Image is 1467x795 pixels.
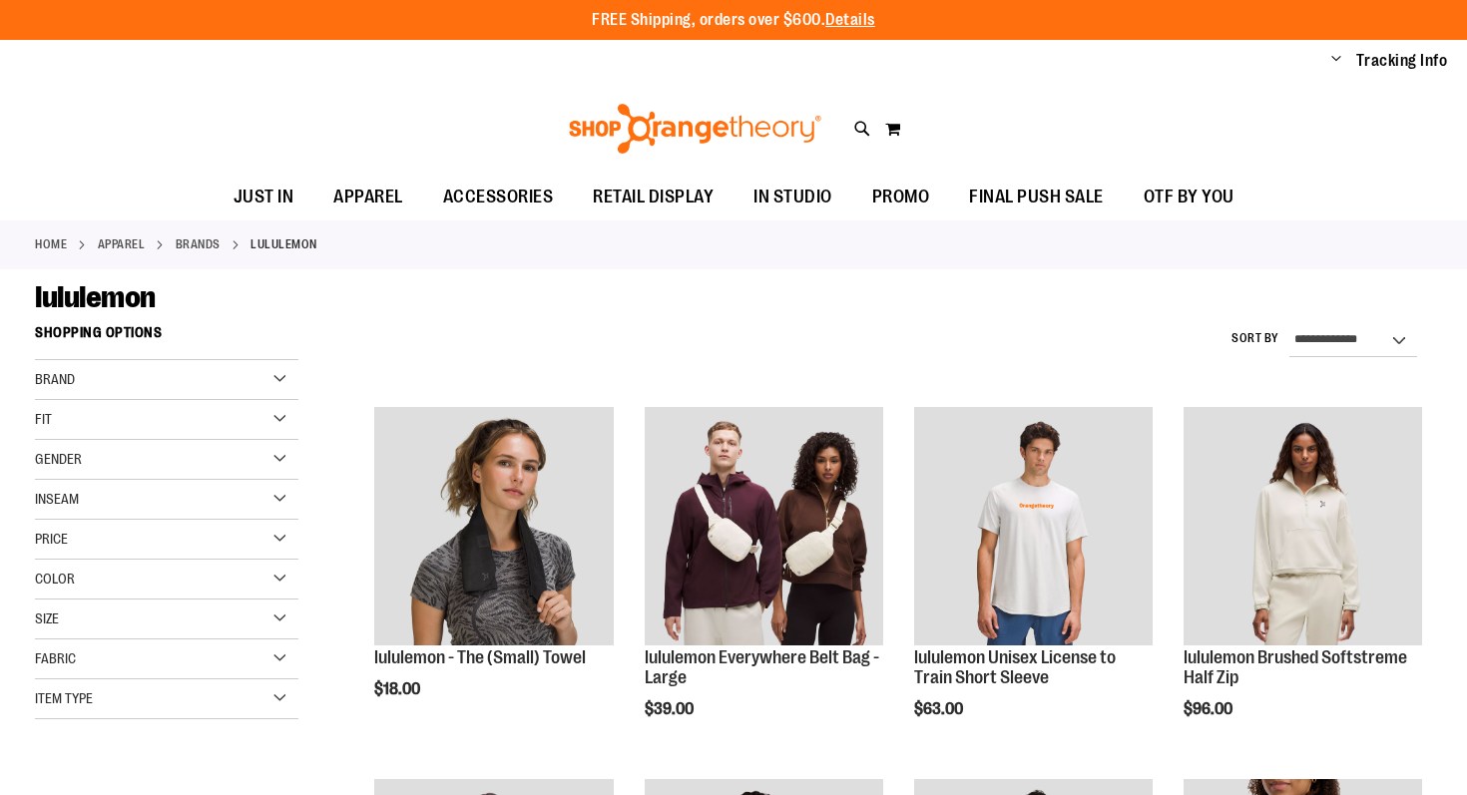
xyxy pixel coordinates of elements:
[35,451,82,467] span: Gender
[914,647,1116,687] a: lululemon Unisex License to Train Short Sleeve
[753,175,832,219] span: IN STUDIO
[35,360,298,400] div: Brand
[35,639,298,679] div: Fabric
[914,407,1153,645] img: lululemon Unisex License to Train Short Sleeve
[645,407,883,648] a: lululemon Everywhere Belt Bag - Large
[949,175,1124,220] a: FINAL PUSH SALE
[35,571,75,587] span: Color
[374,407,613,648] a: lululemon - The (Small) Towel
[35,491,79,507] span: Inseam
[35,650,76,666] span: Fabric
[593,175,714,219] span: RETAIL DISPLAY
[914,407,1153,648] a: lululemon Unisex License to Train Short Sleeve
[35,235,67,253] a: Home
[35,610,59,626] span: Size
[35,520,298,560] div: Price
[35,371,75,387] span: Brand
[35,679,298,719] div: Item Type
[645,407,883,645] img: lululemon Everywhere Belt Bag - Large
[1331,51,1341,71] button: Account menu
[969,175,1104,219] span: FINAL PUSH SALE
[98,235,146,253] a: APPAREL
[176,235,221,253] a: BRANDS
[443,175,554,219] span: ACCESSORIES
[645,647,879,687] a: lululemon Everywhere Belt Bag - Large
[35,560,298,599] div: Color
[374,647,586,667] a: lululemon - The (Small) Towel
[35,400,298,440] div: Fit
[1144,175,1234,219] span: OTF BY YOU
[35,480,298,520] div: Inseam
[566,104,824,154] img: Shop Orangetheory
[733,175,852,220] a: IN STUDIO
[364,397,623,749] div: product
[35,315,298,360] strong: Shopping Options
[35,531,68,547] span: Price
[35,411,52,427] span: Fit
[374,407,613,645] img: lululemon - The (Small) Towel
[904,397,1163,769] div: product
[1184,700,1235,718] span: $96.00
[374,680,423,698] span: $18.00
[35,280,156,314] span: lululemon
[333,175,403,219] span: APPAREL
[1184,407,1422,645] img: lululemon Brushed Softstreme Half Zip
[573,175,733,220] a: RETAIL DISPLAY
[250,235,317,253] strong: lululemon
[852,175,950,220] a: PROMO
[645,700,697,718] span: $39.00
[35,599,298,639] div: Size
[1184,407,1422,648] a: lululemon Brushed Softstreme Half Zip
[635,397,893,769] div: product
[914,700,966,718] span: $63.00
[35,440,298,480] div: Gender
[1184,647,1407,687] a: lululemon Brushed Softstreme Half Zip
[35,690,93,706] span: Item Type
[313,175,423,219] a: APPAREL
[872,175,930,219] span: PROMO
[1174,397,1432,769] div: product
[1231,330,1279,347] label: Sort By
[1356,50,1448,72] a: Tracking Info
[825,11,875,29] a: Details
[592,9,875,32] p: FREE Shipping, orders over $600.
[423,175,574,220] a: ACCESSORIES
[214,175,314,220] a: JUST IN
[234,175,294,219] span: JUST IN
[1124,175,1254,220] a: OTF BY YOU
